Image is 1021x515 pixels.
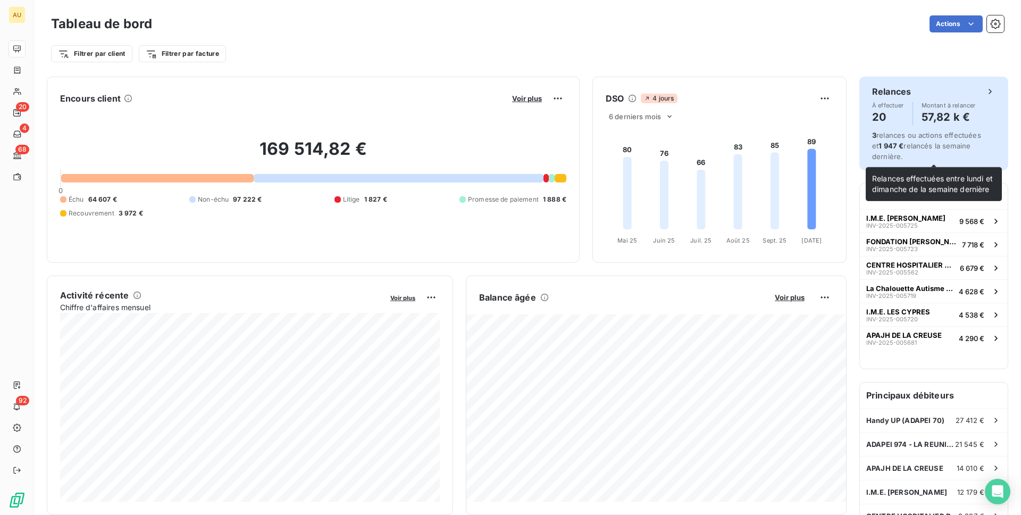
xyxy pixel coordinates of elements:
tspan: Mai 25 [617,237,637,244]
span: INV-2025-005725 [866,222,918,229]
span: 3 972 € [119,209,143,218]
span: INV-2025-005562 [866,269,918,276]
span: 27 412 € [956,416,984,425]
span: 4 290 € [959,334,984,343]
button: FONDATION [PERSON_NAME]INV-2025-0057237 718 € [860,232,1008,256]
span: 4 628 € [959,287,984,296]
span: I.M.E. LES CYPRES [866,308,930,316]
tspan: [DATE] [801,237,822,244]
span: Promesse de paiement [468,195,539,204]
button: Voir plus [387,293,419,302]
span: 68 [15,145,29,154]
tspan: Sept. 25 [763,237,786,244]
button: APAJH DE LA CREUSEINV-2025-0056814 290 € [860,326,1008,350]
img: Logo LeanPay [9,492,26,509]
span: Relances effectuées entre lundi et dimanche de la semaine dernière [872,174,993,194]
span: 12 179 € [957,488,984,496]
h6: Balance âgée [479,291,536,304]
button: I.M.E. [PERSON_NAME]INV-2025-0057259 568 € [860,209,1008,232]
span: 7 718 € [962,240,984,249]
span: 1 888 € [543,195,566,204]
span: INV-2025-005681 [866,339,917,346]
span: Litige [343,195,360,204]
h6: Encours client [60,92,121,105]
span: Recouvrement [69,209,114,218]
span: 4 538 € [959,311,984,319]
span: Handy UP (ADAPEI 70) [866,416,944,425]
h4: 20 [872,109,904,126]
span: 6 679 € [960,264,984,272]
tspan: Juil. 25 [690,237,712,244]
span: 21 545 € [955,440,984,448]
span: Non-échu [198,195,229,204]
div: Open Intercom Messenger [985,479,1010,504]
span: APAJH DE LA CREUSE [866,464,943,472]
span: Montant à relancer [922,102,976,109]
span: Chiffre d'affaires mensuel [60,302,383,313]
span: 64 607 € [88,195,117,204]
span: I.M.E. [PERSON_NAME] [866,214,945,222]
button: Filtrer par client [51,45,132,62]
span: Voir plus [775,293,805,302]
span: 97 222 € [233,195,262,204]
h4: 57,82 k € [922,109,976,126]
span: Échu [69,195,84,204]
span: 20 [16,102,29,112]
button: Filtrer par facture [139,45,226,62]
span: Voir plus [390,294,415,302]
span: 4 [20,123,29,133]
h6: Factures échues [860,184,1008,209]
span: 1 947 € [878,142,903,150]
button: La Chalouette Autisme EssonneINV-2025-0057194 628 € [860,279,1008,303]
span: INV-2025-005719 [866,293,916,299]
span: 14 010 € [957,464,984,472]
span: 4 jours [641,94,677,103]
span: 9 568 € [959,217,984,226]
h2: 169 514,82 € [60,138,566,170]
span: I.M.E. [PERSON_NAME] [866,488,947,496]
span: INV-2025-005720 [866,316,918,322]
span: 92 [16,396,29,405]
button: Voir plus [772,293,808,302]
span: 0 [58,186,63,195]
h6: Relances [872,85,911,98]
span: Voir plus [512,94,542,103]
h6: DSO [606,92,624,105]
div: AU [9,6,26,23]
button: CENTRE HOSPITALIER DE [GEOGRAPHIC_DATA]INV-2025-0055626 679 € [860,256,1008,279]
span: 3 [872,131,876,139]
span: 1 827 € [364,195,387,204]
span: ADAPEI 974 - LA REUNION [866,440,955,448]
button: I.M.E. LES CYPRESINV-2025-0057204 538 € [860,303,1008,326]
span: relances ou actions effectuées et relancés la semaine dernière. [872,131,981,161]
span: 6 derniers mois [609,112,661,121]
h3: Tableau de bord [51,14,152,34]
span: APAJH DE LA CREUSE [866,331,942,339]
button: Voir plus [509,94,545,103]
h6: Activité récente [60,289,129,302]
span: FONDATION [PERSON_NAME] [866,237,958,246]
span: La Chalouette Autisme Essonne [866,284,955,293]
tspan: Août 25 [726,237,750,244]
span: À effectuer [872,102,904,109]
h6: Principaux débiteurs [860,383,1008,408]
button: Actions [930,15,983,32]
span: CENTRE HOSPITALIER DE [GEOGRAPHIC_DATA] [866,261,956,269]
span: INV-2025-005723 [866,246,918,252]
tspan: Juin 25 [653,237,675,244]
